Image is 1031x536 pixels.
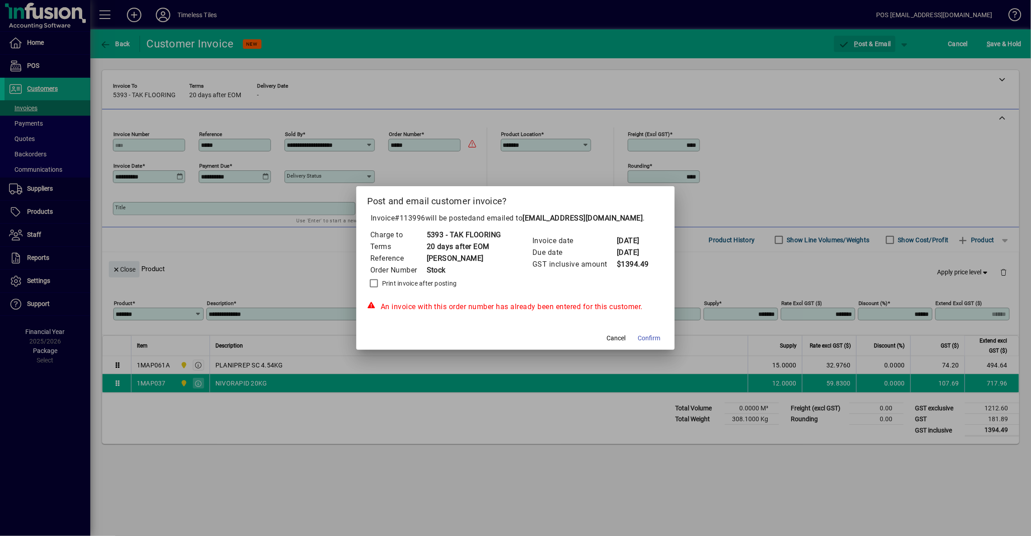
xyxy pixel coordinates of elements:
p: Invoice will be posted . [367,213,664,224]
td: [DATE] [616,235,653,247]
div: An invoice with this order number has already been entered for this customer. [367,301,664,312]
td: 5393 - TAK FLOORING [426,229,502,241]
td: 20 days after EOM [426,241,502,253]
button: Confirm [634,330,664,346]
b: [EMAIL_ADDRESS][DOMAIN_NAME] [523,214,643,222]
label: Print invoice after posting [380,279,457,288]
span: and emailed to [472,214,643,222]
td: Due date [532,247,616,259]
td: Terms [370,241,426,253]
span: Confirm [638,334,660,343]
td: [PERSON_NAME] [426,253,502,264]
td: GST inclusive amount [532,259,616,270]
td: $1394.49 [616,259,653,270]
td: Invoice date [532,235,616,247]
td: Stock [426,264,502,276]
td: Order Number [370,264,426,276]
span: #113996 [395,214,425,222]
button: Cancel [602,330,630,346]
span: Cancel [606,334,625,343]
h2: Post and email customer invoice? [356,186,675,212]
td: [DATE] [616,247,653,259]
td: Reference [370,253,426,264]
td: Charge to [370,229,426,241]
